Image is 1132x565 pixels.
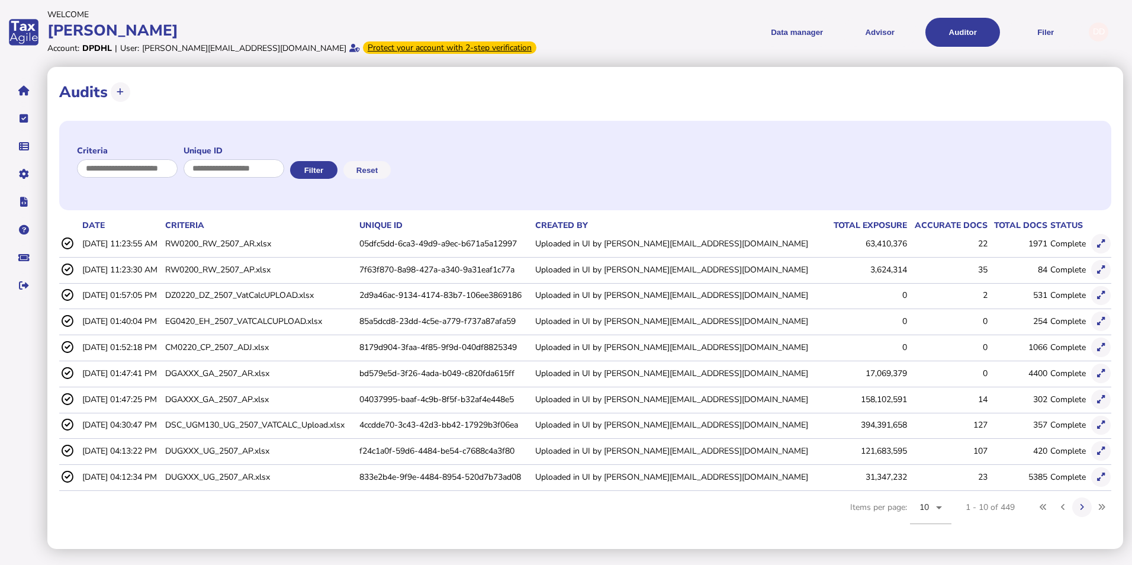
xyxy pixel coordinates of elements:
td: 0 [827,335,908,359]
td: 4ccdde70-3c43-42d3-bb42-17929b3f06ea [357,413,533,437]
td: bd579e5d-3f26-4ada-b049-c820fda615ff [357,361,533,385]
td: f24c1a0f-59d6-4484-be54-c7688c4a3f80 [357,439,533,463]
td: 254 [988,309,1048,333]
td: Uploaded in UI by [PERSON_NAME][EMAIL_ADDRESS][DOMAIN_NAME] [533,387,827,411]
button: Developer hub links [11,190,36,214]
span: 10 [919,502,930,513]
td: DSC_UGM130_UG_2507_VATCALC_Upload.xlsx [163,413,357,437]
td: 420 [988,439,1048,463]
div: From Oct 1, 2025, 2-step verification will be required to login. Set it up now... [363,41,536,54]
td: Uploaded in UI by [PERSON_NAME][EMAIL_ADDRESS][DOMAIN_NAME] [533,257,827,281]
td: Complete [1048,361,1089,385]
td: 0 [908,335,988,359]
button: Show in modal [1091,467,1111,487]
td: 2 [908,283,988,307]
th: total exposure [827,219,908,232]
button: Shows a dropdown of VAT Advisor options [842,18,917,47]
th: date [80,219,163,232]
td: RW0200_RW_2507_AP.xlsx [163,257,357,281]
td: Complete [1048,465,1089,489]
td: 17,069,379 [827,361,908,385]
td: 0 [908,309,988,333]
td: 833e2b4e-9f9e-4484-8954-520d7b73ad08 [357,465,533,489]
div: Items per page: [850,491,951,537]
td: 84 [988,257,1048,281]
td: Uploaded in UI by [PERSON_NAME][EMAIL_ADDRESS][DOMAIN_NAME] [533,309,827,333]
td: DUGXXX_UG_2507_AP.xlsx [163,439,357,463]
div: User: [120,43,139,54]
td: Complete [1048,335,1089,359]
td: 121,683,595 [827,439,908,463]
td: 0 [908,361,988,385]
td: Complete [1048,257,1089,281]
td: [DATE] 01:52:18 PM [80,335,163,359]
td: 85a5dcd8-23dd-4c5e-a779-f737a87afa59 [357,309,533,333]
td: Uploaded in UI by [PERSON_NAME][EMAIL_ADDRESS][DOMAIN_NAME] [533,439,827,463]
td: Complete [1048,283,1089,307]
td: 3,624,314 [827,257,908,281]
td: [DATE] 01:40:04 PM [80,309,163,333]
td: 0 [827,283,908,307]
button: Show in modal [1091,286,1111,306]
td: Uploaded in UI by [PERSON_NAME][EMAIL_ADDRESS][DOMAIN_NAME] [533,283,827,307]
th: accurate docs [908,219,988,232]
td: 158,102,591 [827,387,908,411]
td: CM0220_CP_2507_ADJ.xlsx [163,335,357,359]
td: 531 [988,283,1048,307]
td: [DATE] 11:23:30 AM [80,257,163,281]
button: Tasks [11,106,36,131]
th: Created by [533,219,827,232]
td: Complete [1048,387,1089,411]
td: 4400 [988,361,1048,385]
td: 14 [908,387,988,411]
td: 31,347,232 [827,465,908,489]
td: [DATE] 04:30:47 PM [80,413,163,437]
button: Upload transactions [111,82,130,102]
td: 63,410,376 [827,232,908,256]
button: Next page [1072,497,1092,517]
td: Uploaded in UI by [PERSON_NAME][EMAIL_ADDRESS][DOMAIN_NAME] [533,361,827,385]
th: status [1048,219,1089,232]
i: Email verified [349,44,360,52]
menu: navigate products [568,18,1083,47]
th: total docs [988,219,1048,232]
div: Welcome [47,9,562,20]
button: Home [11,78,36,103]
td: [DATE] 01:57:05 PM [80,283,163,307]
div: | [115,43,117,54]
td: Complete [1048,309,1089,333]
th: Unique id [357,219,533,232]
td: Uploaded in UI by [PERSON_NAME][EMAIL_ADDRESS][DOMAIN_NAME] [533,335,827,359]
td: 127 [908,413,988,437]
button: Show in modal [1091,338,1111,357]
td: RW0200_RW_2507_AR.xlsx [163,232,357,256]
button: Reset [343,161,391,179]
button: Show in modal [1091,364,1111,383]
td: 0 [827,309,908,333]
h1: Audits [59,82,108,102]
button: Show in modal [1091,312,1111,331]
th: Criteria [163,219,357,232]
td: 04037995-baaf-4c9b-8f5f-b32af4e448e5 [357,387,533,411]
td: 23 [908,465,988,489]
div: Profile settings [1089,23,1108,42]
div: DPDHL [82,43,112,54]
label: Unique ID [184,145,284,156]
button: Show in modal [1091,260,1111,280]
button: Previous page [1053,497,1073,517]
td: Complete [1048,413,1089,437]
td: 394,391,658 [827,413,908,437]
button: Sign out [11,273,36,298]
td: 2d9a46ac-9134-4174-83b7-106ee3869186 [357,283,533,307]
label: Criteria [77,145,178,156]
td: 5385 [988,465,1048,489]
button: Show in modal [1091,390,1111,409]
td: EG0420_EH_2507_VATCALCUPLOAD.xlsx [163,309,357,333]
td: Complete [1048,439,1089,463]
td: [DATE] 01:47:25 PM [80,387,163,411]
button: Help pages [11,217,36,242]
button: Shows a dropdown of Data manager options [760,18,834,47]
td: 107 [908,439,988,463]
div: [PERSON_NAME][EMAIL_ADDRESS][DOMAIN_NAME] [142,43,346,54]
td: 302 [988,387,1048,411]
